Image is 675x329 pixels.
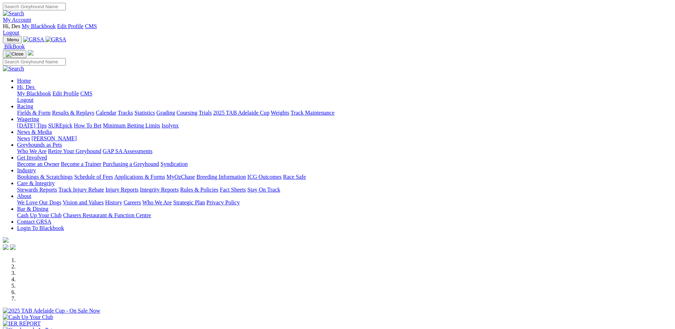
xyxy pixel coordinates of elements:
[53,90,79,96] a: Edit Profile
[52,110,94,116] a: Results & Replays
[142,199,172,205] a: Who We Are
[17,161,672,167] div: Get Involved
[3,3,66,10] input: Search
[17,103,33,109] a: Racing
[74,122,102,129] a: How To Bet
[17,206,48,212] a: Bar & Dining
[17,193,31,199] a: About
[17,225,64,231] a: Login To Blackbook
[3,237,9,243] img: logo-grsa-white.png
[271,110,289,116] a: Weights
[3,308,100,314] img: 2025 TAB Adelaide Cup - On Sale Now
[135,110,155,116] a: Statistics
[103,161,159,167] a: Purchasing a Greyhound
[3,23,672,36] div: My Account
[22,23,56,29] a: My Blackbook
[63,212,151,218] a: Chasers Restaurant & Function Centre
[3,30,19,36] a: Logout
[96,110,116,116] a: Calendar
[17,110,672,116] div: Racing
[17,174,73,180] a: Bookings & Scratchings
[17,161,59,167] a: Become an Owner
[23,36,44,43] img: GRSA
[283,174,306,180] a: Race Safe
[17,78,31,84] a: Home
[118,110,133,116] a: Tracks
[17,180,55,186] a: Care & Integrity
[103,122,160,129] a: Minimum Betting Limits
[3,10,24,17] img: Search
[17,135,672,142] div: News & Media
[17,110,51,116] a: Fields & Form
[17,199,672,206] div: About
[63,199,104,205] a: Vision and Values
[4,43,25,49] span: BlkBook
[105,187,138,193] a: Injury Reports
[3,36,22,43] button: Toggle navigation
[3,17,31,23] a: My Account
[162,122,179,129] a: Isolynx
[17,212,672,219] div: Bar & Dining
[7,37,19,42] span: Menu
[80,90,93,96] a: CMS
[17,84,36,90] a: Hi, Des
[31,135,77,141] a: [PERSON_NAME]
[180,187,218,193] a: Rules & Policies
[291,110,334,116] a: Track Maintenance
[17,129,52,135] a: News & Media
[17,167,36,173] a: Industry
[17,219,51,225] a: Contact GRSA
[173,199,205,205] a: Strategic Plan
[48,122,72,129] a: SUREpick
[58,187,104,193] a: Track Injury Rebate
[213,110,269,116] a: 2025 TAB Adelaide Cup
[103,148,153,154] a: GAP SA Assessments
[17,116,39,122] a: Wagering
[17,122,47,129] a: [DATE] Tips
[247,174,281,180] a: ICG Outcomes
[3,50,26,58] button: Toggle navigation
[17,174,672,180] div: Industry
[167,174,195,180] a: MyOzChase
[3,43,25,49] a: BlkBook
[17,142,62,148] a: Greyhounds as Pets
[85,23,97,29] a: CMS
[3,314,53,320] img: Cash Up Your Club
[17,155,47,161] a: Get Involved
[220,187,246,193] a: Fact Sheets
[17,90,672,103] div: Hi, Des
[48,148,101,154] a: Retire Your Greyhound
[105,199,122,205] a: History
[17,199,61,205] a: We Love Our Dogs
[206,199,240,205] a: Privacy Policy
[28,50,33,56] img: logo-grsa-white.png
[46,36,67,43] img: GRSA
[3,23,20,29] span: Hi, Des
[3,58,66,66] input: Search
[74,174,113,180] a: Schedule of Fees
[17,84,35,90] span: Hi, Des
[123,199,141,205] a: Careers
[160,161,188,167] a: Syndication
[17,212,62,218] a: Cash Up Your Club
[3,320,41,327] img: IER REPORT
[157,110,175,116] a: Grading
[114,174,165,180] a: Applications & Forms
[17,90,51,96] a: My Blackbook
[3,66,24,72] img: Search
[199,110,212,116] a: Trials
[140,187,179,193] a: Integrity Reports
[17,148,47,154] a: Who We Are
[57,23,83,29] a: Edit Profile
[17,135,30,141] a: News
[17,187,57,193] a: Stewards Reports
[61,161,101,167] a: Become a Trainer
[17,148,672,155] div: Greyhounds as Pets
[17,122,672,129] div: Wagering
[6,51,23,57] img: Close
[17,187,672,193] div: Care & Integrity
[247,187,280,193] a: Stay On Track
[176,110,197,116] a: Coursing
[3,244,9,250] img: facebook.svg
[10,244,16,250] img: twitter.svg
